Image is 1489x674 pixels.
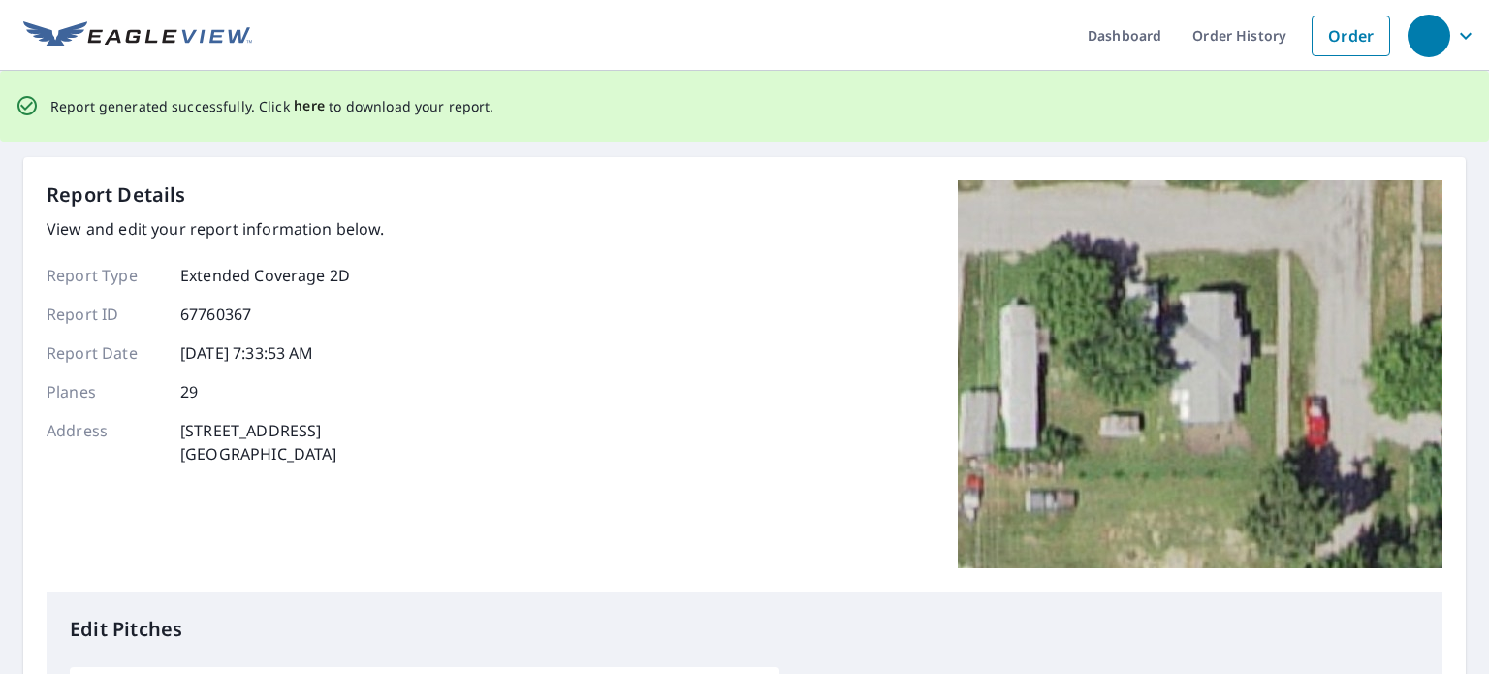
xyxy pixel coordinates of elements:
[1312,16,1390,56] a: Order
[180,264,350,287] p: Extended Coverage 2D
[70,615,1419,644] p: Edit Pitches
[47,264,163,287] p: Report Type
[180,419,337,465] p: [STREET_ADDRESS] [GEOGRAPHIC_DATA]
[47,303,163,326] p: Report ID
[180,303,251,326] p: 67760367
[47,419,163,465] p: Address
[47,217,385,241] p: View and edit your report information below.
[180,380,198,403] p: 29
[23,21,252,50] img: EV Logo
[958,180,1442,568] img: Top image
[180,341,314,365] p: [DATE] 7:33:53 AM
[47,380,163,403] p: Planes
[47,180,186,209] p: Report Details
[294,94,326,118] button: here
[47,341,163,365] p: Report Date
[50,94,494,118] p: Report generated successfully. Click to download your report.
